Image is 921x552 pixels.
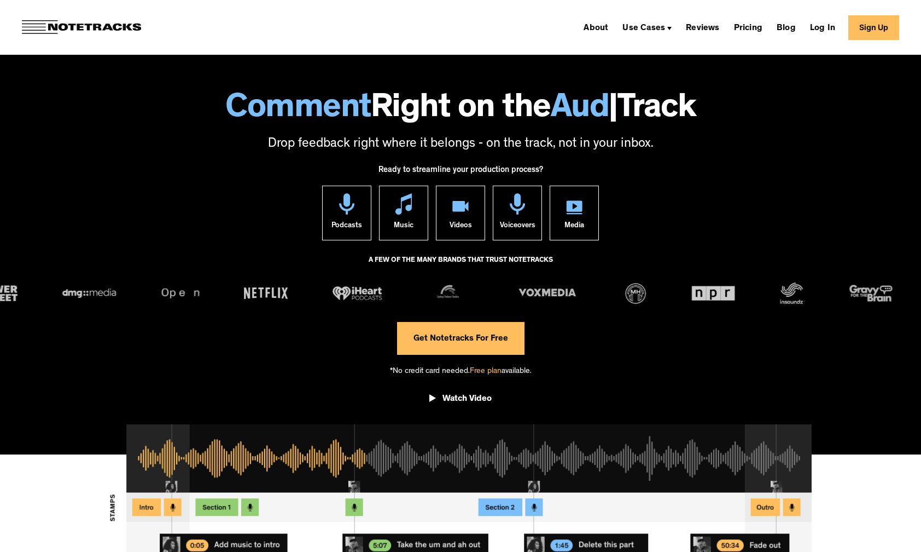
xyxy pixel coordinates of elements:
span: Free plan [470,367,502,376]
a: open lightbox [429,386,492,416]
a: Reviews [681,19,724,36]
a: Media [550,186,599,240]
a: Sign Up [848,15,899,40]
span: Comment [225,93,371,127]
a: Log In [806,19,840,36]
a: Pricing [730,19,767,36]
a: Voiceovers [493,186,542,240]
span: | [609,93,617,127]
a: Music [379,186,428,240]
a: Get Notetracks For Free [397,322,524,355]
div: Videos [450,215,472,240]
a: About [579,19,613,36]
a: Podcasts [322,186,371,240]
div: Podcasts [331,215,362,240]
div: A FEW OF THE MANY BRANDS THAT TRUST NOTETRACKS [369,251,553,281]
div: Ready to streamline your production process? [378,159,543,186]
p: Drop feedback right where it belongs - on the track, not in your inbox. [11,135,910,154]
div: *No credit card needed. available. [390,355,532,386]
a: Blog [772,19,800,36]
div: Watch Video [442,394,492,405]
span: Aud [551,93,609,127]
div: Music [394,215,413,240]
div: Use Cases [622,24,665,33]
div: Voiceovers [500,215,535,240]
a: Videos [436,186,485,240]
div: Media [564,215,584,240]
div: Use Cases [618,19,676,36]
h1: Right on the Track [11,93,910,127]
